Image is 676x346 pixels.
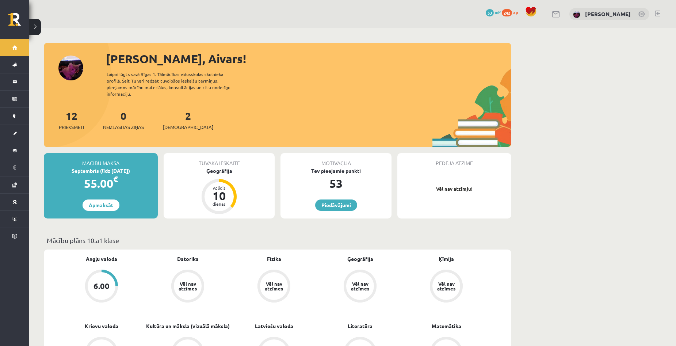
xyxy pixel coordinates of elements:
a: Ģeogrāfija Atlicis 10 dienas [164,167,275,215]
a: 12Priekšmeti [59,109,84,131]
div: Septembris (līdz [DATE]) [44,167,158,175]
a: Angļu valoda [86,255,117,263]
p: Mācību plāns 10.a1 klase [47,235,508,245]
img: Aivars Brālis [573,11,580,18]
div: 10 [208,190,230,202]
div: 55.00 [44,175,158,192]
a: 6.00 [58,270,145,304]
a: Piedāvājumi [315,199,357,211]
span: 53 [486,9,494,16]
a: 242 xp [502,9,522,15]
span: Priekšmeti [59,123,84,131]
a: Apmaksāt [83,199,119,211]
a: Datorika [177,255,199,263]
span: € [113,174,118,185]
span: 242 [502,9,512,16]
div: Mācību maksa [44,153,158,167]
a: 53 mP [486,9,501,15]
span: xp [513,9,518,15]
a: Vēl nav atzīmes [403,270,489,304]
div: [PERSON_NAME], Aivars! [106,50,511,68]
div: Tuvākā ieskaite [164,153,275,167]
a: Ķīmija [439,255,454,263]
a: Fizika [267,255,281,263]
a: 0Neizlasītās ziņas [103,109,144,131]
div: Tev pieejamie punkti [280,167,392,175]
div: Pēdējā atzīme [397,153,511,167]
a: 2[DEMOGRAPHIC_DATA] [163,109,213,131]
div: Atlicis [208,186,230,190]
div: Vēl nav atzīmes [350,281,370,291]
a: Matemātika [432,322,461,330]
a: Vēl nav atzīmes [231,270,317,304]
div: Vēl nav atzīmes [177,281,198,291]
a: Krievu valoda [85,322,118,330]
span: Neizlasītās ziņas [103,123,144,131]
a: Literatūra [348,322,373,330]
div: Laipni lūgts savā Rīgas 1. Tālmācības vidusskolas skolnieka profilā. Šeit Tu vari redzēt tuvojošo... [107,71,243,97]
span: [DEMOGRAPHIC_DATA] [163,123,213,131]
a: Vēl nav atzīmes [317,270,403,304]
a: Rīgas 1. Tālmācības vidusskola [8,13,29,31]
div: Vēl nav atzīmes [436,281,457,291]
div: 6.00 [93,282,110,290]
a: Vēl nav atzīmes [145,270,231,304]
a: [PERSON_NAME] [585,10,631,18]
div: Vēl nav atzīmes [264,281,284,291]
div: Motivācija [280,153,392,167]
a: Latviešu valoda [255,322,293,330]
div: 53 [280,175,392,192]
p: Vēl nav atzīmju! [401,185,508,193]
a: Ģeogrāfija [347,255,373,263]
a: Kultūra un māksla (vizuālā māksla) [146,322,230,330]
div: dienas [208,202,230,206]
span: mP [495,9,501,15]
div: Ģeogrāfija [164,167,275,175]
